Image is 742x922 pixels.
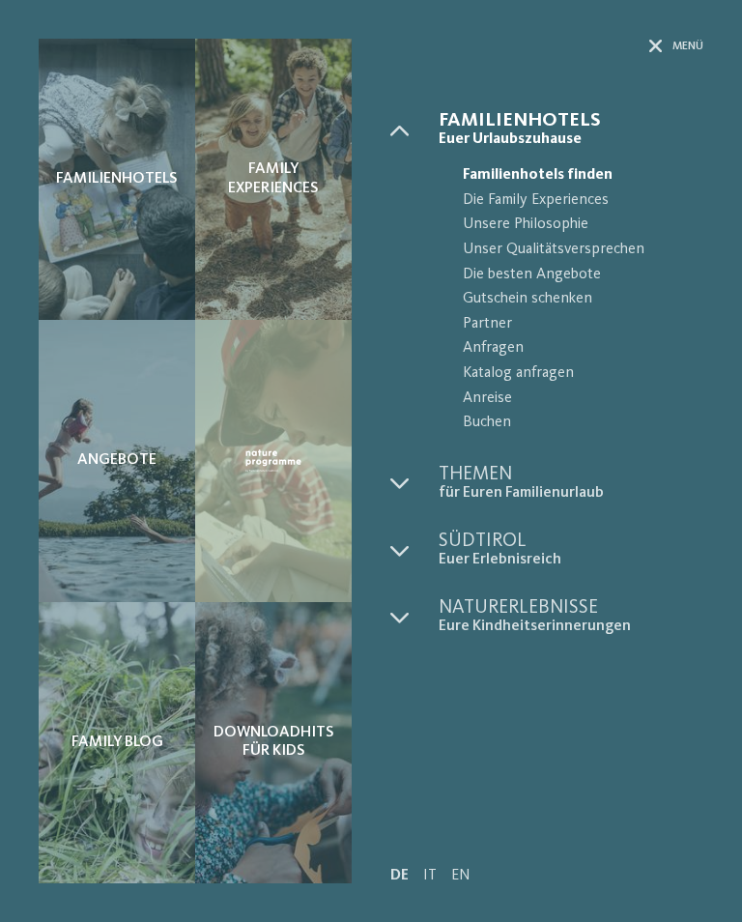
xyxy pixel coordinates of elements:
[71,734,163,752] span: Family Blog
[439,484,703,503] span: für Euren Familienurlaub
[39,39,195,320] a: Unser Familienhotel in Sexten, euer Urlaubszuhause in den Dolomiten Familienhotels
[439,465,703,484] span: Themen
[439,411,703,436] a: Buchen
[463,312,703,337] span: Partner
[463,361,703,387] span: Katalog anfragen
[77,451,157,470] span: Angebote
[439,238,703,263] a: Unser Qualitätsversprechen
[439,598,703,618] span: Naturerlebnisse
[439,598,703,636] a: Naturerlebnisse Eure Kindheitserinnerungen
[439,551,703,569] span: Euer Erlebnisreich
[439,361,703,387] a: Katalog anfragen
[439,263,703,288] a: Die besten Angebote
[463,213,703,238] span: Unsere Philosophie
[439,387,703,412] a: Anreise
[463,387,703,412] span: Anreise
[439,336,703,361] a: Anfragen
[463,188,703,214] span: Die Family Experiences
[439,163,703,188] a: Familienhotels finden
[672,39,703,55] span: Menü
[195,320,352,601] a: Unser Familienhotel in Sexten, euer Urlaubszuhause in den Dolomiten Nature Programme
[439,532,703,551] span: Südtirol
[463,336,703,361] span: Anfragen
[195,39,352,320] a: Unser Familienhotel in Sexten, euer Urlaubszuhause in den Dolomiten Family Experiences
[439,532,703,569] a: Südtirol Euer Erlebnisreich
[439,213,703,238] a: Unsere Philosophie
[439,130,703,149] span: Euer Urlaubszuhause
[39,320,195,601] a: Unser Familienhotel in Sexten, euer Urlaubszuhause in den Dolomiten Angebote
[243,447,303,475] img: Nature Programme
[214,160,332,197] span: Family Experiences
[39,602,195,883] a: Unser Familienhotel in Sexten, euer Urlaubszuhause in den Dolomiten Family Blog
[463,263,703,288] span: Die besten Angebote
[56,170,178,188] span: Familienhotels
[439,465,703,503] a: Themen für Euren Familienurlaub
[463,411,703,436] span: Buchen
[463,163,703,188] span: Familienhotels finden
[439,111,703,149] a: Familienhotels Euer Urlaubszuhause
[214,724,334,761] span: Downloadhits für Kids
[439,618,703,636] span: Eure Kindheitserinnerungen
[439,312,703,337] a: Partner
[390,868,409,883] a: DE
[439,111,703,130] span: Familienhotels
[195,602,352,883] a: Unser Familienhotel in Sexten, euer Urlaubszuhause in den Dolomiten Downloadhits für Kids
[439,188,703,214] a: Die Family Experiences
[439,287,703,312] a: Gutschein schenken
[423,868,437,883] a: IT
[463,238,703,263] span: Unser Qualitätsversprechen
[451,868,471,883] a: EN
[463,287,703,312] span: Gutschein schenken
